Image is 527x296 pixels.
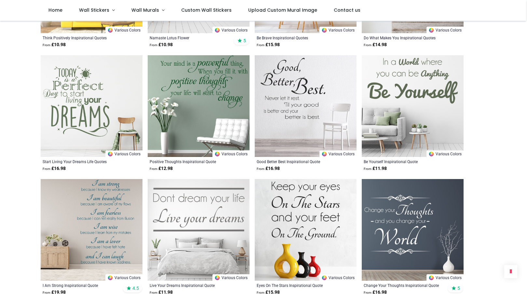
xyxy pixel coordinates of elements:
[48,7,62,13] span: Home
[426,27,464,33] a: Various Colors
[364,283,442,288] a: Change Your Thoughts Inspirational Quote
[319,150,357,157] a: Various Colors
[457,285,460,291] span: 5
[43,291,50,294] span: From
[257,43,264,47] span: From
[43,165,66,172] strong: £ 16.98
[79,7,109,13] span: Wall Stickers
[43,167,50,171] span: From
[43,283,121,288] a: I Am Strong Inspirational Quote
[150,167,157,171] span: From
[364,167,372,171] span: From
[243,38,246,44] span: 5
[362,55,464,157] img: Be Yourself Inspirational Quote Wall Sticker - Mod5
[257,289,280,296] strong: £ 15.98
[43,42,66,48] strong: £ 10.98
[255,55,357,157] img: Good Better Best Inspirational Quote Wall Sticker
[150,159,228,164] a: Positive Thoughts Inspirational Quote
[257,165,280,172] strong: £ 16.98
[43,159,121,164] a: Start Living Your Dreams Life Quotes
[364,35,442,40] a: Do What Makes You Inspirational Quotes
[107,27,113,33] img: Color Wheel
[319,274,357,281] a: Various Colors
[255,179,357,281] img: Eyes On The Stars Inspirational Quote Wall Sticker
[131,7,159,13] span: Wall Murals
[257,42,280,48] strong: £ 15.98
[150,43,157,47] span: From
[334,7,360,13] span: Contact us
[248,7,317,13] span: Upload Custom Mural Image
[257,291,264,294] span: From
[364,42,387,48] strong: £ 14.98
[364,159,442,164] a: Be Yourself Inspirational Quote
[214,275,220,281] img: Color Wheel
[364,165,387,172] strong: £ 11.98
[148,179,250,281] img: Live Your Dreams Inspirational Quote Wall Sticker
[426,150,464,157] a: Various Colors
[150,283,228,288] a: Live Your Dreams Inspirational Quote
[150,291,157,294] span: From
[150,35,228,40] a: Namaste Lotus Flower
[257,283,335,288] a: Eyes On The Stars Inspirational Quote
[181,7,232,13] span: Custom Wall Stickers
[107,151,113,157] img: Color Wheel
[319,27,357,33] a: Various Colors
[426,274,464,281] a: Various Colors
[43,35,121,40] a: Think Positively Inspirational Quotes
[257,167,264,171] span: From
[43,43,50,47] span: From
[212,27,250,33] a: Various Colors
[105,150,142,157] a: Various Colors
[132,285,139,291] span: 4.5
[428,275,434,281] img: Color Wheel
[105,274,142,281] a: Various Colors
[321,275,327,281] img: Color Wheel
[428,151,434,157] img: Color Wheel
[364,291,372,294] span: From
[321,151,327,157] img: Color Wheel
[428,27,434,33] img: Color Wheel
[257,35,335,40] a: Be Brave Inspirational Quotes
[150,165,173,172] strong: £ 12.98
[362,179,464,281] img: Change Your Thoughts Inspirational Quote Wall Sticker
[41,179,142,281] img: I Am Strong Inspirational Quote Wall Sticker
[150,42,173,48] strong: £ 10.98
[41,55,142,157] img: Start Living Your Dreams Life Quotes Wall Sticker
[212,150,250,157] a: Various Colors
[214,27,220,33] img: Color Wheel
[105,27,142,33] a: Various Colors
[107,275,113,281] img: Color Wheel
[150,289,173,296] strong: £ 11.98
[214,151,220,157] img: Color Wheel
[148,55,250,157] img: Positive Thoughts Inspirational Quote Wall Sticker
[364,289,387,296] strong: £ 16.98
[364,43,372,47] span: From
[321,27,327,33] img: Color Wheel
[43,289,66,296] strong: £ 19.98
[212,274,250,281] a: Various Colors
[257,159,335,164] a: Good Better Best Inspirational Quote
